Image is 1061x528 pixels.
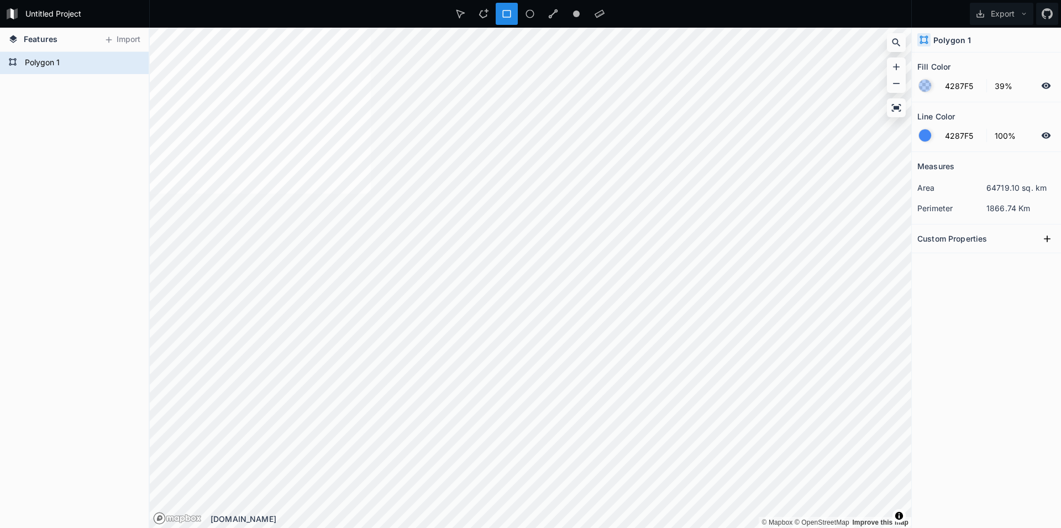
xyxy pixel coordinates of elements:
[917,108,955,125] h2: Line Color
[153,512,202,525] a: Mapbox logo
[933,34,971,46] h4: Polygon 1
[917,230,987,247] h2: Custom Properties
[917,182,986,194] dt: area
[917,58,950,75] h2: Fill Color
[153,512,166,525] a: Mapbox logo
[986,202,1055,214] dd: 1866.74 Km
[970,3,1033,25] button: Export
[24,33,57,45] span: Features
[761,519,792,526] a: Mapbox
[917,202,986,214] dt: perimeter
[795,519,849,526] a: OpenStreetMap
[852,519,908,526] a: Map feedback
[892,509,906,522] button: Toggle attribution
[98,31,146,49] button: Import
[917,158,954,175] h2: Measures
[211,513,911,525] div: [DOMAIN_NAME]
[986,182,1055,194] dd: 64719.10 sq. km
[896,510,902,522] span: Toggle attribution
